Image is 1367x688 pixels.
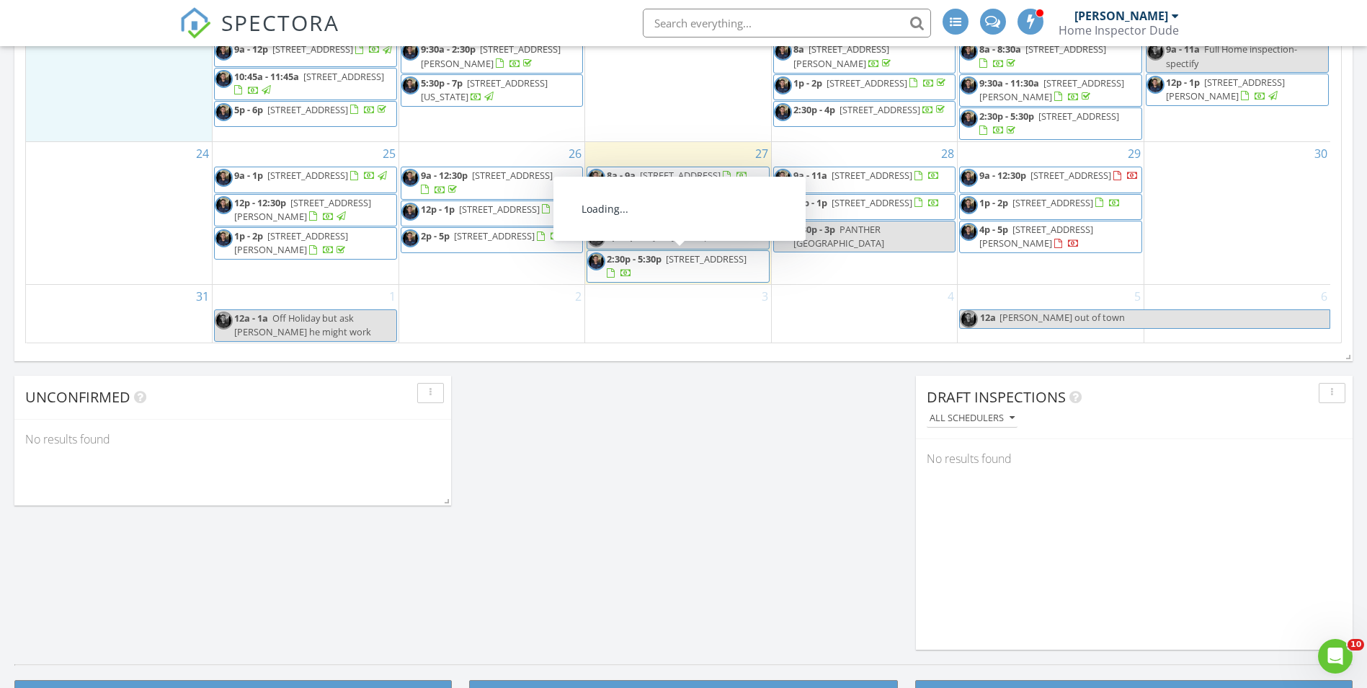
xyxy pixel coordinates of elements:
[1146,76,1165,94] img: joe.jpeg
[421,203,455,216] span: 12p - 1p
[585,285,772,343] td: Go to September 3, 2025
[234,169,263,182] span: 9a - 1p
[607,169,748,182] a: 8a - 9a [STREET_ADDRESS]
[959,107,1142,140] a: 2:30p - 5:30p [STREET_ADDRESS]
[832,196,912,209] span: [STREET_ADDRESS]
[193,285,212,308] a: Go to August 31, 2025
[587,194,770,226] a: 9a - 12p [STREET_ADDRESS][PERSON_NAME]
[401,229,419,247] img: joe.jpeg
[607,196,726,223] span: [STREET_ADDRESS][PERSON_NAME]
[1146,74,1329,106] a: 12p - 1p [STREET_ADDRESS][PERSON_NAME]
[472,169,553,182] span: [STREET_ADDRESS]
[960,223,978,241] img: joe.jpeg
[607,169,636,182] span: 8a - 9a
[979,76,1124,103] span: [STREET_ADDRESS][PERSON_NAME]
[945,285,957,308] a: Go to September 4, 2025
[979,76,1039,89] span: 9:30a - 11:30a
[421,229,450,242] span: 2p - 5p
[1166,76,1285,102] a: 12p - 1p [STREET_ADDRESS][PERSON_NAME]
[213,16,399,142] td: Go to August 18, 2025
[401,169,419,187] img: joe.jpeg
[773,40,956,73] a: 8a [STREET_ADDRESS][PERSON_NAME]
[303,70,384,83] span: [STREET_ADDRESS]
[1166,43,1297,69] span: Full Home inspection- spectify
[214,101,397,127] a: 5p - 6p [STREET_ADDRESS]
[1038,110,1119,123] span: [STREET_ADDRESS]
[979,223,1093,250] a: 4p - 5p [STREET_ADDRESS][PERSON_NAME]
[587,229,605,247] img: joe.jpeg
[215,169,233,187] img: joe.jpeg
[960,43,978,61] img: joe.jpeg
[215,229,233,247] img: joe.jpeg
[979,223,1008,236] span: 4p - 5p
[979,76,1124,103] a: 9:30a - 11:30a [STREET_ADDRESS][PERSON_NAME]
[572,285,584,308] a: Go to September 2, 2025
[827,76,907,89] span: [STREET_ADDRESS]
[459,203,540,216] span: [STREET_ADDRESS]
[421,76,548,103] span: [STREET_ADDRESS][US_STATE]
[793,223,835,236] span: 2:30p - 3p
[979,110,1034,123] span: 2:30p - 5:30p
[587,196,605,214] img: joe.jpeg
[979,196,1121,209] a: 1p - 2p [STREET_ADDRESS]
[771,142,958,285] td: Go to August 28, 2025
[401,227,584,253] a: 2p - 5p [STREET_ADDRESS]
[959,221,1142,253] a: 4p - 5p [STREET_ADDRESS][PERSON_NAME]
[916,439,1353,478] div: No results found
[774,76,792,94] img: joe.jpeg
[454,229,535,242] span: [STREET_ADDRESS]
[979,310,997,328] span: 12a
[793,43,804,56] span: 8a
[213,285,399,343] td: Go to September 1, 2025
[774,169,792,187] img: joe.jpeg
[234,229,348,256] a: 1p - 2p [STREET_ADDRESS][PERSON_NAME]
[179,7,211,39] img: The Best Home Inspection Software - Spectora
[960,110,978,128] img: joe.jpeg
[585,142,772,285] td: Go to August 27, 2025
[1059,23,1179,38] div: Home Inspector Dude
[401,203,419,221] img: joe.jpeg
[401,43,419,61] img: joe.jpeg
[643,9,931,38] input: Search everything...
[1125,142,1144,165] a: Go to August 29, 2025
[421,169,468,182] span: 9a - 12:30p
[234,229,263,242] span: 1p - 2p
[398,142,585,285] td: Go to August 26, 2025
[958,285,1144,343] td: Go to September 5, 2025
[587,250,770,283] a: 2:30p - 5:30p [STREET_ADDRESS]
[1144,285,1330,343] td: Go to September 6, 2025
[999,311,1125,324] span: [PERSON_NAME] out of town
[774,223,792,241] img: joe.jpeg
[401,167,584,199] a: 9a - 12:30p [STREET_ADDRESS]
[771,285,958,343] td: Go to September 4, 2025
[958,142,1144,285] td: Go to August 29, 2025
[401,74,584,107] a: 5:30p - 7p [STREET_ADDRESS][US_STATE]
[1312,142,1330,165] a: Go to August 30, 2025
[979,43,1106,69] a: 8a - 8:30a [STREET_ADDRESS]
[234,196,371,223] span: [STREET_ADDRESS][PERSON_NAME]
[607,229,636,242] span: 1p - 2p
[773,194,956,220] a: 12p - 1p [STREET_ADDRESS]
[587,252,605,270] img: joe.jpeg
[1318,285,1330,308] a: Go to September 6, 2025
[1348,639,1364,650] span: 10
[959,40,1142,73] a: 8a - 8:30a [STREET_ADDRESS]
[793,169,827,182] span: 9a - 11a
[979,110,1119,136] a: 2:30p - 5:30p [STREET_ADDRESS]
[607,252,662,265] span: 2:30p - 5:30p
[666,252,747,265] span: [STREET_ADDRESS]
[214,68,397,100] a: 10:45a - 11:45a [STREET_ADDRESS]
[398,285,585,343] td: Go to September 2, 2025
[927,409,1018,428] button: All schedulers
[215,103,233,121] img: joe.jpeg
[215,70,233,88] img: joe.jpeg
[958,16,1144,142] td: Go to August 22, 2025
[979,196,1008,209] span: 1p - 2p
[773,101,956,127] a: 2:30p - 4p [STREET_ADDRESS]
[793,43,894,69] a: 8a [STREET_ADDRESS][PERSON_NAME]
[927,387,1066,407] span: Draft Inspections
[979,169,1026,182] span: 9a - 12:30p
[380,142,398,165] a: Go to August 25, 2025
[607,196,641,209] span: 9a - 12p
[774,103,792,121] img: joe.jpeg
